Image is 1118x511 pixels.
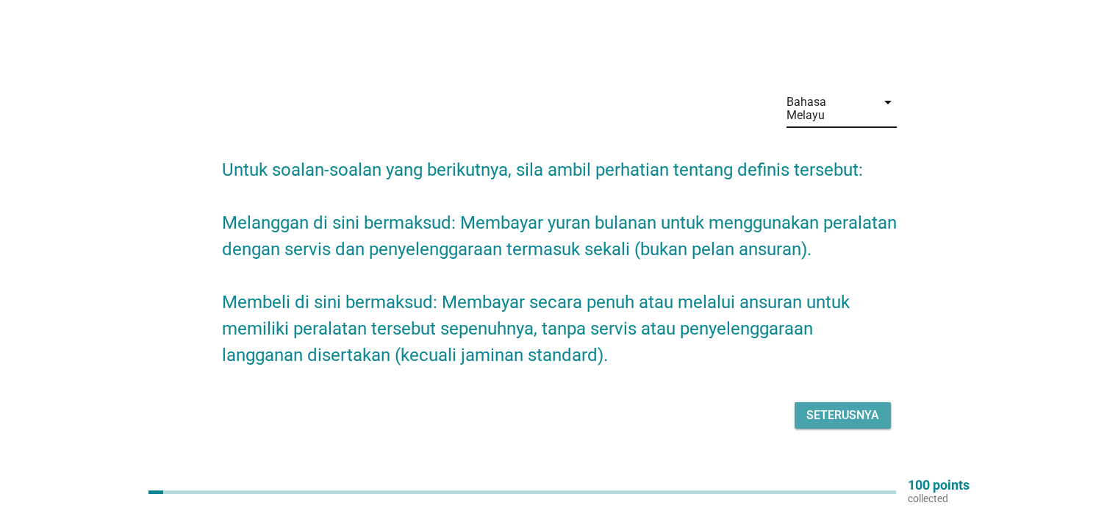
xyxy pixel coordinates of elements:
div: Bahasa Melayu [786,96,867,122]
p: 100 points [908,479,970,492]
p: collected [908,492,970,505]
div: Seterusnya [806,407,879,424]
h2: Untuk soalan-soalan yang berikutnya, sila ambil perhatian tentang definis tersebut: Melanggan di ... [222,142,897,368]
button: Seterusnya [795,402,891,429]
i: arrow_drop_down [879,93,897,111]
